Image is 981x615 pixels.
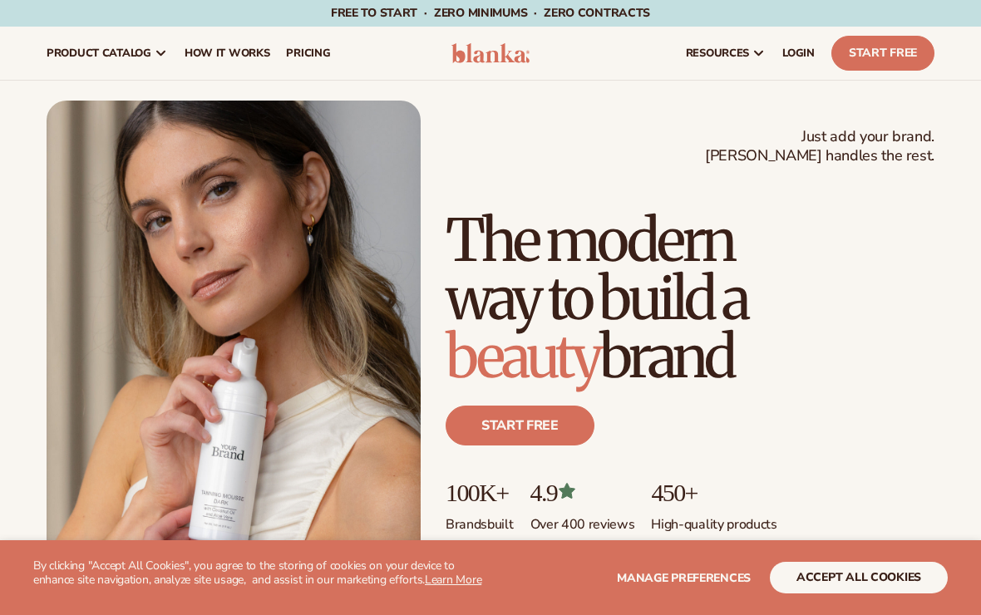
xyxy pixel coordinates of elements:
[47,101,421,572] img: Female holding tanning mousse.
[617,570,751,586] span: Manage preferences
[705,127,934,166] span: Just add your brand. [PERSON_NAME] handles the rest.
[446,479,514,506] p: 100K+
[278,27,338,80] a: pricing
[446,406,594,445] a: Start free
[770,562,948,593] button: accept all cookies
[782,47,815,60] span: LOGIN
[47,47,151,60] span: product catalog
[651,479,776,506] p: 450+
[425,572,481,588] a: Learn More
[446,320,599,393] span: beauty
[530,479,635,506] p: 4.9
[678,27,774,80] a: resources
[530,506,635,534] p: Over 400 reviews
[38,27,176,80] a: product catalog
[651,506,776,534] p: High-quality products
[446,506,514,534] p: Brands built
[451,43,530,63] img: logo
[446,211,934,386] h1: The modern way to build a brand
[617,562,751,593] button: Manage preferences
[686,47,749,60] span: resources
[331,5,650,21] span: Free to start · ZERO minimums · ZERO contracts
[774,27,823,80] a: LOGIN
[176,27,279,80] a: How It Works
[185,47,270,60] span: How It Works
[831,36,934,71] a: Start Free
[33,559,491,588] p: By clicking "Accept All Cookies", you agree to the storing of cookies on your device to enhance s...
[286,47,330,60] span: pricing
